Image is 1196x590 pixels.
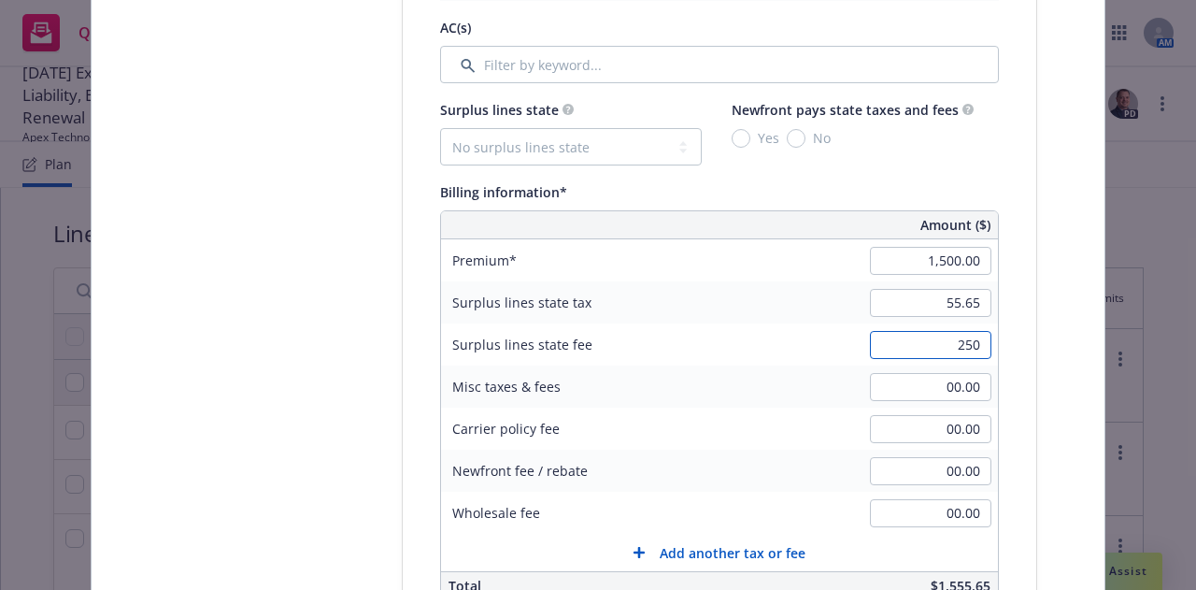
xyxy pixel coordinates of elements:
span: Premium [452,252,517,269]
span: Yes [758,128,779,148]
input: Filter by keyword... [440,46,999,83]
span: Newfront pays state taxes and fees [732,101,959,119]
span: No [813,128,831,148]
input: 0.00 [870,331,991,359]
span: Misc taxes & fees [452,378,561,396]
input: 0.00 [870,499,991,527]
span: Carrier policy fee [452,420,560,438]
span: Add another tax or fee [660,543,805,563]
button: Add another tax or fee [441,534,998,571]
span: Billing information* [440,183,567,201]
input: 0.00 [870,415,991,443]
input: No [787,129,805,148]
span: Amount ($) [920,215,990,235]
span: Surplus lines state fee [452,336,592,353]
input: 0.00 [870,289,991,317]
input: 0.00 [870,247,991,275]
span: Wholesale fee [452,504,540,522]
input: 0.00 [870,373,991,401]
input: 0.00 [870,457,991,485]
span: AC(s) [440,19,471,36]
span: Surplus lines state [440,101,559,119]
span: Surplus lines state tax [452,294,591,311]
input: Yes [732,129,750,148]
span: Newfront fee / rebate [452,462,588,480]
